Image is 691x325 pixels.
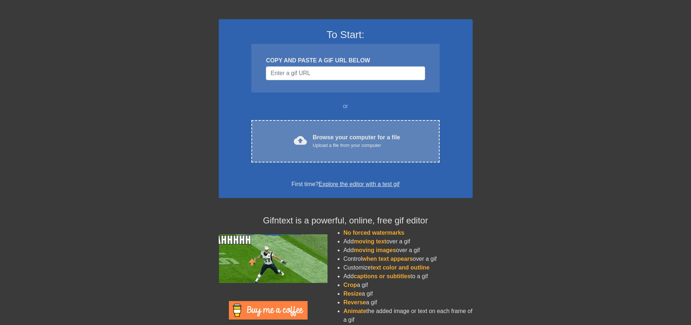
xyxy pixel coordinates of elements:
span: Crop [344,282,357,288]
div: First time? [228,180,463,189]
span: Reverse [344,299,366,305]
li: Add over a gif [344,237,473,246]
li: a gif [344,289,473,298]
li: a gif [344,298,473,307]
div: COPY AND PASTE A GIF URL BELOW [266,56,425,65]
img: Buy Me A Coffee [229,301,308,320]
li: Add over a gif [344,246,473,255]
span: Resize [344,291,362,297]
img: football_small.gif [219,234,328,283]
span: text color and outline [371,264,429,271]
div: or [238,102,454,111]
li: the added image or text on each frame of a gif [344,307,473,324]
li: Add to a gif [344,272,473,281]
li: Customize [344,263,473,272]
span: No forced watermarks [344,230,404,236]
input: Username [266,66,425,80]
li: a gif [344,281,473,289]
h3: To Start: [228,29,463,41]
div: Browse your computer for a file [313,133,400,149]
h4: Gifntext is a powerful, online, free gif editor [219,215,473,226]
span: captions or subtitles [354,273,410,279]
span: cloud_upload [294,134,307,147]
span: moving images [354,247,396,253]
a: Explore the editor with a test gif [318,181,399,187]
span: when text appears [362,256,413,262]
span: Animate [344,308,366,314]
span: moving text [354,238,386,244]
li: Control over a gif [344,255,473,263]
div: Upload a file from your computer [313,142,400,149]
